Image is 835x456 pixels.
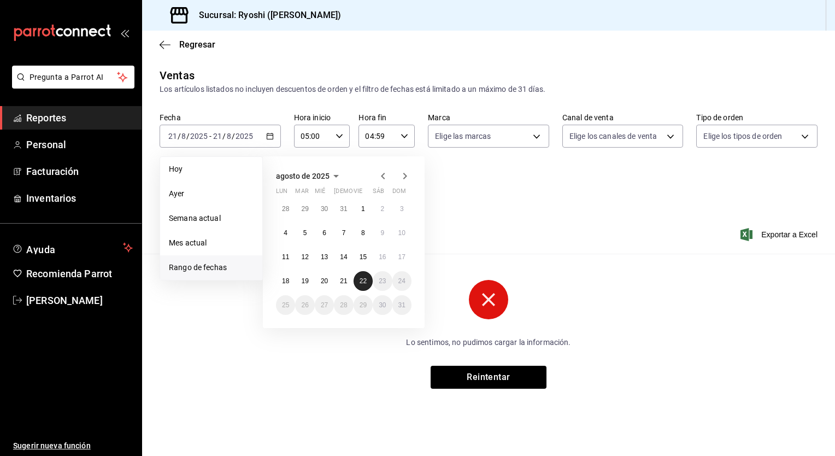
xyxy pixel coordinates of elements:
button: 29 de agosto de 2025 [354,295,373,315]
button: 10 de agosto de 2025 [392,223,411,243]
abbr: 23 de agosto de 2025 [379,277,386,285]
label: Fecha [160,114,281,121]
abbr: 16 de agosto de 2025 [379,253,386,261]
abbr: 30 de agosto de 2025 [379,301,386,309]
label: Canal de venta [562,114,684,121]
button: 9 de agosto de 2025 [373,223,392,243]
abbr: 14 de agosto de 2025 [340,253,347,261]
abbr: 27 de agosto de 2025 [321,301,328,309]
abbr: 22 de agosto de 2025 [360,277,367,285]
abbr: 7 de agosto de 2025 [342,229,346,237]
label: Hora inicio [294,114,350,121]
button: 2 de agosto de 2025 [373,199,392,219]
span: agosto de 2025 [276,172,330,180]
button: 19 de agosto de 2025 [295,271,314,291]
span: Mes actual [169,237,254,249]
a: Pregunta a Parrot AI [8,79,134,91]
button: 4 de agosto de 2025 [276,223,295,243]
button: 5 de agosto de 2025 [295,223,314,243]
h3: Sucursal: Ryoshi ([PERSON_NAME]) [190,9,341,22]
span: Rango de fechas [169,262,254,273]
input: -- [168,132,178,141]
button: 28 de julio de 2025 [276,199,295,219]
button: 18 de agosto de 2025 [276,271,295,291]
button: 14 de agosto de 2025 [334,247,353,267]
span: Reportes [26,110,133,125]
button: 29 de julio de 2025 [295,199,314,219]
abbr: 8 de agosto de 2025 [361,229,365,237]
abbr: 12 de agosto de 2025 [301,253,308,261]
button: 24 de agosto de 2025 [392,271,411,291]
input: ---- [190,132,208,141]
button: 17 de agosto de 2025 [392,247,411,267]
input: ---- [235,132,254,141]
abbr: 31 de julio de 2025 [340,205,347,213]
abbr: 11 de agosto de 2025 [282,253,289,261]
abbr: 26 de agosto de 2025 [301,301,308,309]
button: 30 de julio de 2025 [315,199,334,219]
abbr: jueves [334,188,398,199]
span: Semana actual [169,213,254,224]
button: 3 de agosto de 2025 [392,199,411,219]
abbr: 3 de agosto de 2025 [400,205,404,213]
button: Exportar a Excel [743,228,818,241]
input: -- [181,132,186,141]
p: Lo sentimos, no pudimos cargar la información. [338,337,639,348]
button: agosto de 2025 [276,169,343,183]
button: 12 de agosto de 2025 [295,247,314,267]
abbr: 2 de agosto de 2025 [380,205,384,213]
button: 11 de agosto de 2025 [276,247,295,267]
abbr: 28 de julio de 2025 [282,205,289,213]
button: 30 de agosto de 2025 [373,295,392,315]
button: Pregunta a Parrot AI [12,66,134,89]
span: / [178,132,181,141]
span: - [209,132,211,141]
button: 23 de agosto de 2025 [373,271,392,291]
abbr: 29 de agosto de 2025 [360,301,367,309]
abbr: 15 de agosto de 2025 [360,253,367,261]
button: Reintentar [431,366,546,389]
label: Marca [428,114,549,121]
span: [PERSON_NAME] [26,293,133,308]
abbr: martes [295,188,308,199]
button: 13 de agosto de 2025 [315,247,334,267]
span: Ayer [169,188,254,200]
span: Sugerir nueva función [13,440,133,452]
abbr: 13 de agosto de 2025 [321,253,328,261]
label: Tipo de orden [696,114,818,121]
span: Elige los tipos de orden [703,131,782,142]
abbr: 30 de julio de 2025 [321,205,328,213]
button: open_drawer_menu [120,28,129,37]
span: Pregunta a Parrot AI [30,72,117,83]
span: Regresar [179,39,215,50]
button: 26 de agosto de 2025 [295,295,314,315]
button: 16 de agosto de 2025 [373,247,392,267]
input: -- [213,132,222,141]
button: 25 de agosto de 2025 [276,295,295,315]
abbr: viernes [354,188,362,199]
span: / [222,132,226,141]
button: 20 de agosto de 2025 [315,271,334,291]
button: 6 de agosto de 2025 [315,223,334,243]
abbr: 24 de agosto de 2025 [398,277,405,285]
label: Hora fin [358,114,415,121]
div: Ventas [160,67,195,84]
abbr: 28 de agosto de 2025 [340,301,347,309]
abbr: 29 de julio de 2025 [301,205,308,213]
div: Los artículos listados no incluyen descuentos de orden y el filtro de fechas está limitado a un m... [160,84,818,95]
abbr: 20 de agosto de 2025 [321,277,328,285]
abbr: 25 de agosto de 2025 [282,301,289,309]
span: Personal [26,137,133,152]
span: / [232,132,235,141]
span: Hoy [169,163,254,175]
abbr: 1 de agosto de 2025 [361,205,365,213]
abbr: 18 de agosto de 2025 [282,277,289,285]
abbr: 9 de agosto de 2025 [380,229,384,237]
span: Elige las marcas [435,131,491,142]
button: Regresar [160,39,215,50]
abbr: 31 de agosto de 2025 [398,301,405,309]
span: Inventarios [26,191,133,206]
abbr: miércoles [315,188,325,199]
span: Ayuda [26,241,119,254]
